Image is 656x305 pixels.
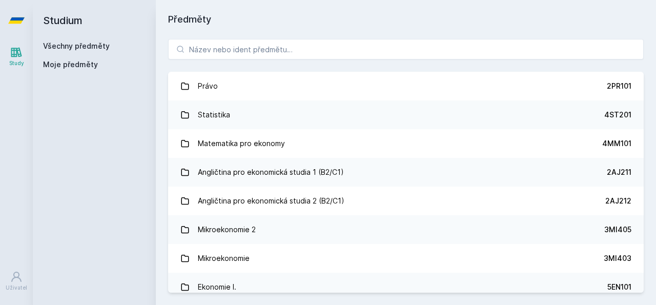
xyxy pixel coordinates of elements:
[602,138,631,149] div: 4MM101
[168,158,644,187] a: Angličtina pro ekonomická studia 1 (B2/C1) 2AJ211
[43,59,98,70] span: Moje předměty
[168,100,644,129] a: Statistika 4ST201
[168,129,644,158] a: Matematika pro ekonomy 4MM101
[168,72,644,100] a: Právo 2PR101
[168,187,644,215] a: Angličtina pro ekonomická studia 2 (B2/C1) 2AJ212
[605,196,631,206] div: 2AJ212
[9,59,24,67] div: Study
[198,248,250,269] div: Mikroekonomie
[604,225,631,235] div: 3MI405
[43,42,110,50] a: Všechny předměty
[198,133,285,154] div: Matematika pro ekonomy
[6,284,27,292] div: Uživatel
[198,219,256,240] div: Mikroekonomie 2
[604,110,631,120] div: 4ST201
[198,162,344,182] div: Angličtina pro ekonomická studia 1 (B2/C1)
[607,167,631,177] div: 2AJ211
[2,41,31,72] a: Study
[607,81,631,91] div: 2PR101
[198,191,344,211] div: Angličtina pro ekonomická studia 2 (B2/C1)
[198,76,218,96] div: Právo
[607,282,631,292] div: 5EN101
[168,244,644,273] a: Mikroekonomie 3MI403
[198,277,236,297] div: Ekonomie I.
[2,266,31,297] a: Uživatel
[168,39,644,59] input: Název nebo ident předmětu…
[604,253,631,263] div: 3MI403
[168,273,644,301] a: Ekonomie I. 5EN101
[198,105,230,125] div: Statistika
[168,12,644,27] h1: Předměty
[168,215,644,244] a: Mikroekonomie 2 3MI405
